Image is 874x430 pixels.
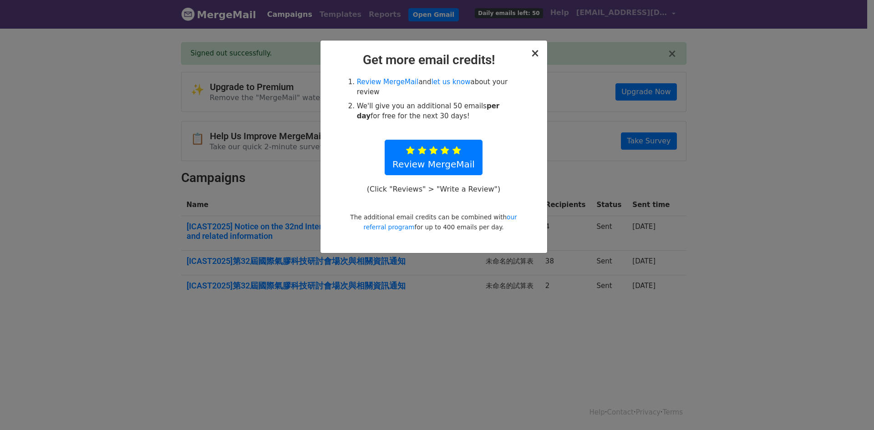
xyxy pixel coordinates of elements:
a: Review MergeMail [385,140,483,175]
button: Close [530,48,539,59]
h2: Get more email credits! [328,52,540,68]
a: let us know [432,78,471,86]
a: our referral program [363,213,517,231]
iframe: Chat Widget [828,386,874,430]
div: 聊天小工具 [828,386,874,430]
li: and about your review [357,77,521,97]
a: Review MergeMail [357,78,419,86]
small: The additional email credits can be combined with for up to 400 emails per day. [350,213,517,231]
span: × [530,47,539,60]
strong: per day [357,102,499,121]
p: (Click "Reviews" > "Write a Review") [362,184,505,194]
li: We'll give you an additional 50 emails for free for the next 30 days! [357,101,521,121]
